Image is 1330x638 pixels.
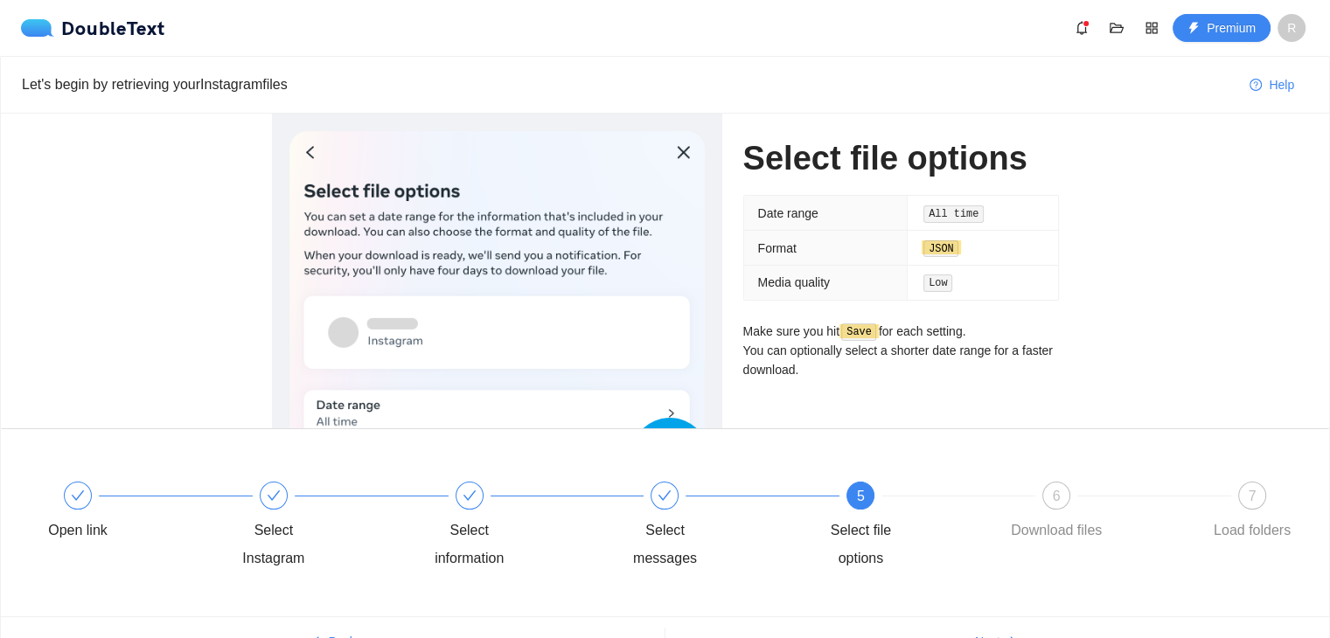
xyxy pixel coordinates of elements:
[419,482,615,572] div: Select information
[1069,21,1095,35] span: bell
[1103,14,1131,42] button: folder-open
[267,489,281,503] span: check
[923,240,958,258] code: JSON
[1250,79,1262,93] span: question-circle
[841,323,876,341] code: Save
[810,517,911,572] div: Select file options
[223,482,419,572] div: Select Instagram
[1139,21,1165,35] span: appstore
[419,517,520,572] div: Select information
[1053,489,1061,503] span: 6
[1249,489,1257,503] span: 7
[21,19,61,37] img: logo
[1173,14,1271,42] button: thunderboltPremium
[21,19,165,37] a: logoDoubleText
[758,206,818,220] span: Date range
[923,205,984,223] code: All time
[758,275,831,289] span: Media quality
[1287,14,1296,42] span: R
[758,241,797,255] span: Format
[22,73,1236,95] div: Let's begin by retrieving your Instagram files
[810,482,1006,572] div: 5Select file options
[1236,71,1308,99] button: question-circleHelp
[1207,18,1256,38] span: Premium
[743,138,1059,179] h1: Select file options
[1011,517,1102,544] div: Download files
[21,19,165,37] div: DoubleText
[463,489,477,503] span: check
[1187,22,1200,36] span: thunderbolt
[923,274,952,292] code: Low
[223,517,324,572] div: Select Instagram
[1201,482,1303,544] div: 7Load folders
[857,489,865,503] span: 5
[1269,75,1294,94] span: Help
[27,482,223,544] div: Open link
[1068,14,1096,42] button: bell
[1214,517,1291,544] div: Load folders
[71,489,85,503] span: check
[614,517,715,572] div: Select messages
[48,517,108,544] div: Open link
[658,489,672,503] span: check
[1006,482,1201,544] div: 6Download files
[743,322,1059,380] p: Make sure you hit for each setting. You can optionally select a shorter date range for a faster d...
[614,482,810,572] div: Select messages
[1104,21,1130,35] span: folder-open
[1138,14,1166,42] button: appstore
